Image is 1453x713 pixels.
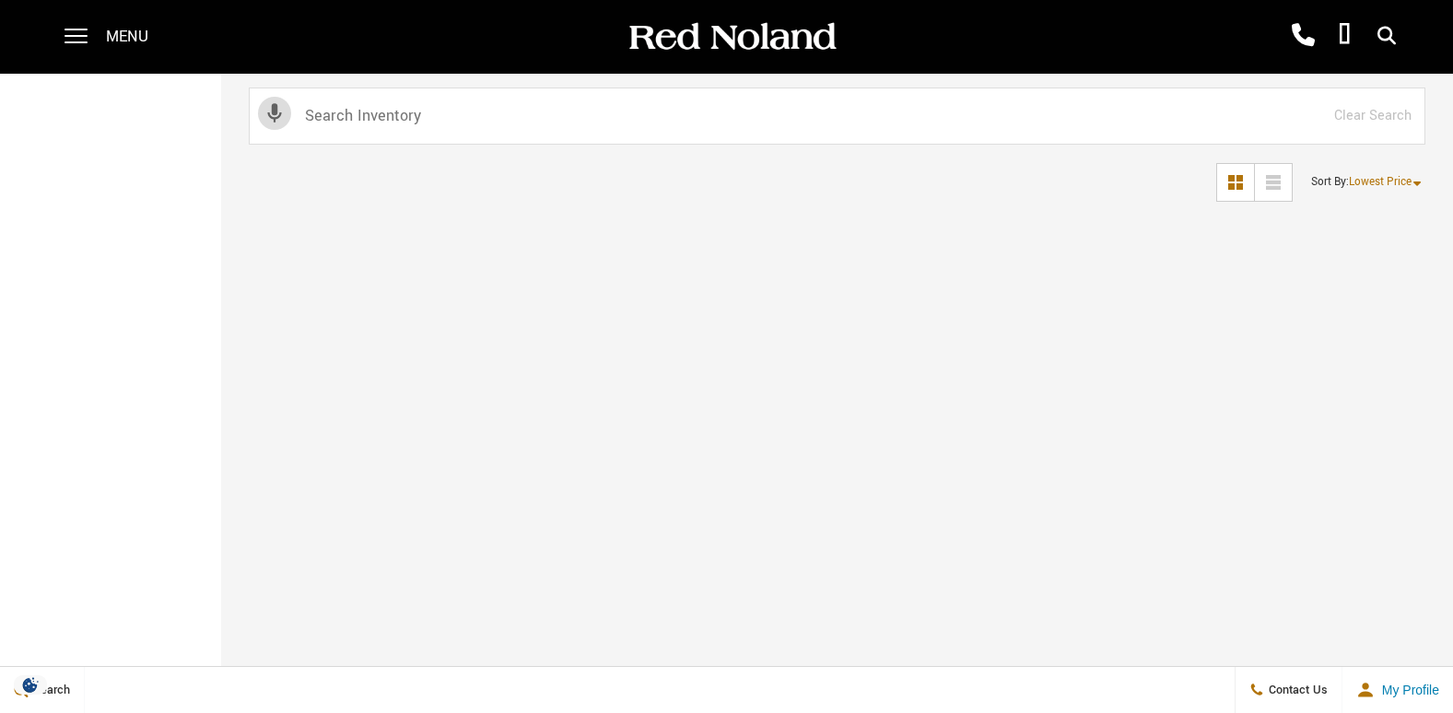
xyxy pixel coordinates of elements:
svg: Click to toggle on voice search [258,97,291,130]
img: Opt-Out Icon [9,675,52,695]
section: Click to Open Cookie Consent Modal [9,675,52,695]
span: Sort By : [1311,174,1349,190]
img: Red Noland Auto Group [626,21,838,53]
span: Lowest Price [1349,174,1412,190]
button: Open user profile menu [1342,667,1453,713]
input: Search Inventory [249,88,1425,145]
span: My Profile [1375,683,1439,697]
span: Contact Us [1264,682,1328,698]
